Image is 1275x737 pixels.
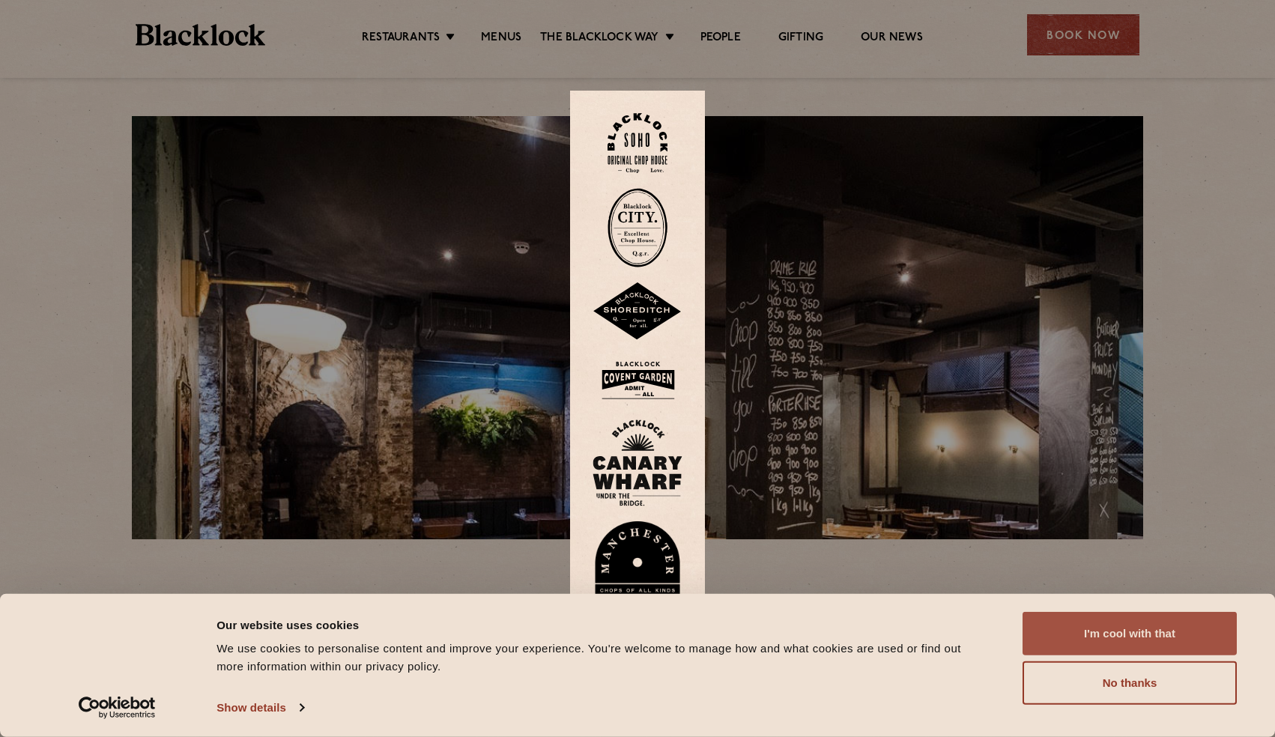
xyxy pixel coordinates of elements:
[216,640,989,676] div: We use cookies to personalise content and improve your experience. You're welcome to manage how a...
[1023,661,1237,705] button: No thanks
[593,282,682,341] img: Shoreditch-stamp-v2-default.svg
[593,419,682,506] img: BL_CW_Logo_Website.svg
[593,521,682,625] img: BL_Manchester_Logo-bleed.png
[216,616,989,634] div: Our website uses cookies
[608,113,667,174] img: Soho-stamp-default.svg
[593,356,682,404] img: BLA_1470_CoventGarden_Website_Solid.svg
[216,697,303,719] a: Show details
[1023,612,1237,655] button: I'm cool with that
[608,188,667,267] img: City-stamp-default.svg
[52,697,183,719] a: Usercentrics Cookiebot - opens in a new window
